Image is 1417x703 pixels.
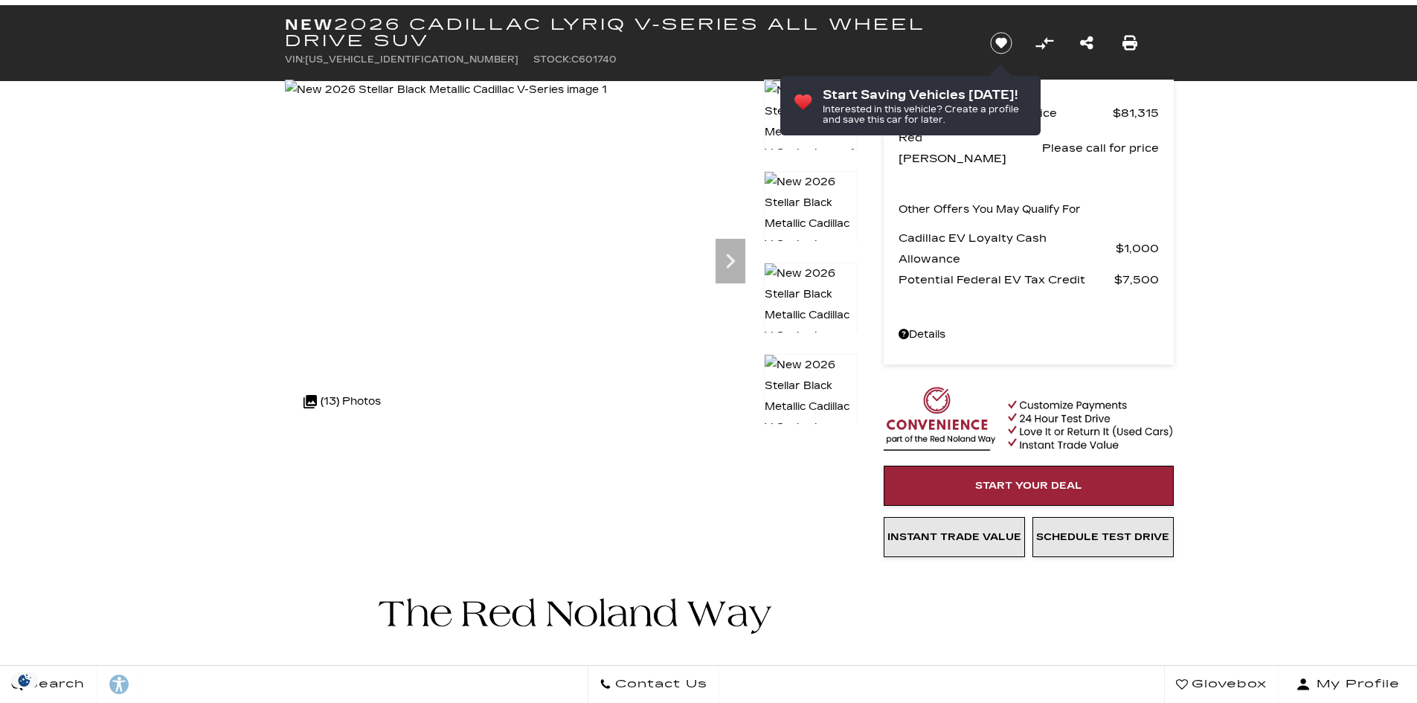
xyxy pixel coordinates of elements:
[884,466,1174,506] a: Start Your Deal
[1036,531,1169,543] span: Schedule Test Drive
[899,127,1042,169] span: Red [PERSON_NAME]
[571,54,617,65] span: C601740
[764,354,858,460] img: New 2026 Stellar Black Metallic Cadillac V-Series image 4
[7,672,42,688] img: Opt-Out Icon
[899,103,1159,123] a: MSRP - Total Vehicle Price $81,315
[899,324,1159,345] a: Details
[296,384,388,420] div: (13) Photos
[285,16,334,33] strong: New
[899,228,1159,269] a: Cadillac EV Loyalty Cash Allowance $1,000
[1114,269,1159,290] span: $7,500
[1279,666,1417,703] button: Open user profile menu
[1080,33,1093,54] a: Share this New 2026 Cadillac LYRIQ V-Series All Wheel Drive SUV
[1042,138,1159,158] span: Please call for price
[764,171,858,277] img: New 2026 Stellar Black Metallic Cadillac V-Series image 2
[611,674,707,695] span: Contact Us
[588,666,719,703] a: Contact Us
[764,80,858,164] img: New 2026 Stellar Black Metallic Cadillac V-Series image 1
[985,31,1018,55] button: Save vehicle
[1116,238,1159,259] span: $1,000
[899,228,1116,269] span: Cadillac EV Loyalty Cash Allowance
[1311,674,1400,695] span: My Profile
[764,263,858,368] img: New 2026 Stellar Black Metallic Cadillac V-Series image 3
[1122,33,1137,54] a: Print this New 2026 Cadillac LYRIQ V-Series All Wheel Drive SUV
[305,54,518,65] span: [US_VEHICLE_IDENTIFICATION_NUMBER]
[1032,517,1174,557] a: Schedule Test Drive
[533,54,571,65] span: Stock:
[899,199,1081,220] p: Other Offers You May Qualify For
[899,269,1114,290] span: Potential Federal EV Tax Credit
[899,103,1113,123] span: MSRP - Total Vehicle Price
[884,517,1025,557] a: Instant Trade Value
[7,672,42,688] section: Click to Open Cookie Consent Modal
[1188,674,1267,695] span: Glovebox
[899,269,1159,290] a: Potential Federal EV Tax Credit $7,500
[716,239,745,283] div: Next
[285,80,607,100] img: New 2026 Stellar Black Metallic Cadillac V-Series image 1
[285,54,305,65] span: VIN:
[887,531,1021,543] span: Instant Trade Value
[975,480,1082,492] span: Start Your Deal
[1033,32,1055,54] button: Compare vehicle
[1164,666,1279,703] a: Glovebox
[23,674,85,695] span: Search
[899,127,1159,169] a: Red [PERSON_NAME] Please call for price
[285,16,965,49] h1: 2026 Cadillac LYRIQ V-Series All Wheel Drive SUV
[1113,103,1159,123] span: $81,315
[285,431,858,542] iframe: Watch videos, learn about new EV models, and find the right one for you!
